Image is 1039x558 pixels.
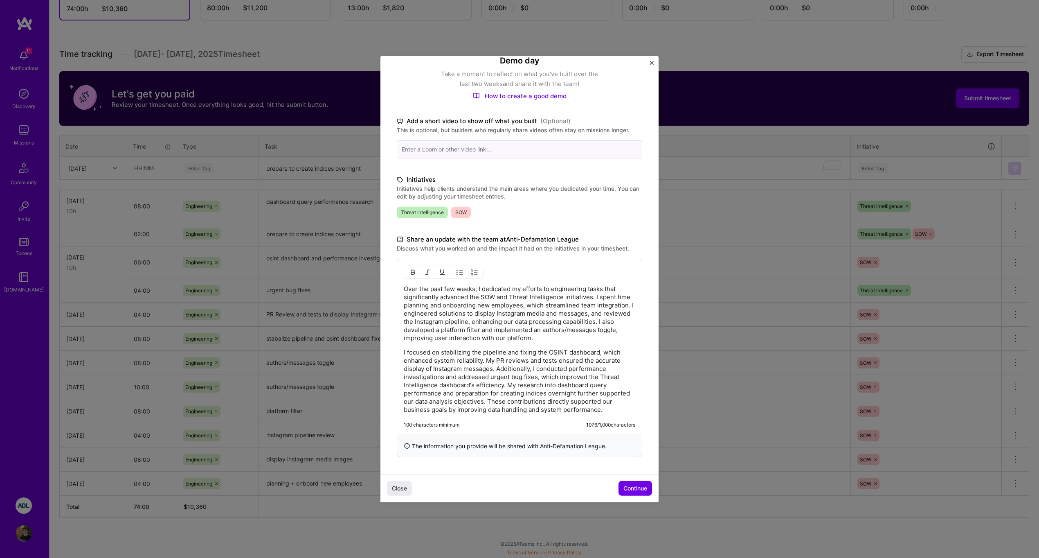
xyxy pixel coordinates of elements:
[540,116,571,126] span: (Optional)
[586,421,635,428] div: 1076 / 1,000 characters
[397,116,642,126] label: Add a short video to show off what you built
[387,481,412,496] button: Close
[404,348,635,413] p: I focused on stabilizing the pipeline and fixing the OSINT dashboard, which enhanced system relia...
[438,69,601,88] p: Take a moment to reflect on what you've built over the last two weeks and share it with the team!
[409,269,416,275] img: Bold
[618,481,652,496] button: Continue
[397,206,448,218] span: Threat Intelligence
[473,92,567,99] a: How to create a good demo
[397,175,403,184] i: icon TagBlack
[392,484,407,492] span: Close
[451,206,471,218] span: SOW
[397,184,642,200] label: Initiatives help clients understand the main areas where you dedicated your time. You can edit by...
[397,140,642,158] input: Enter a Loom or other video link...
[397,235,403,244] i: icon DocumentBlack
[471,269,478,275] img: OL
[404,285,635,342] p: Over the past few weeks, I dedicated my efforts to engineering tasks that significantly advanced ...
[439,269,445,275] img: Underline
[473,93,480,99] img: How to create a good demo
[397,174,642,184] label: Initiatives
[457,269,463,275] img: UL
[404,441,410,450] i: icon InfoBlack
[623,484,647,492] span: Continue
[397,434,642,457] div: The information you provide will be shared with Anti-Defamation League .
[404,421,459,428] div: 100 characters minimum
[397,126,642,133] label: This is optional, but builders who regularly share videos often stay on missions longer.
[424,269,431,275] img: Italic
[650,61,654,69] button: Close
[397,116,403,126] i: icon TvBlack
[397,244,642,252] label: Discuss what you worked on and the impact it had on the initiatives in your timesheet.
[397,234,642,244] label: Share an update with the team at Anti-Defamation League
[397,55,642,66] h4: Demo day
